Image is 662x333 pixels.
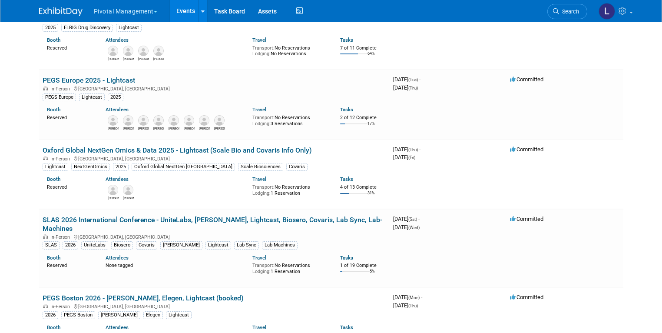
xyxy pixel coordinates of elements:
[252,324,266,330] a: Travel
[43,216,382,233] a: SLAS 2026 International Conference - UniteLabs, [PERSON_NAME], Lightcast, Biosero, Covaris, Lab S...
[153,56,164,61] div: Paul Wylie
[370,269,375,281] td: 5%
[47,113,93,121] div: Reserved
[252,107,266,113] a: Travel
[43,241,60,249] div: SLAS
[43,303,386,310] div: [GEOGRAPHIC_DATA], [GEOGRAPHIC_DATA]
[106,261,246,269] div: None tagged
[50,234,73,240] span: In-Person
[599,3,615,20] img: Leslie Pelton
[340,45,386,51] div: 7 of 11 Complete
[252,190,271,196] span: Lodging:
[123,46,133,56] img: Simon Margerison
[43,76,135,84] a: PEGS Europe 2025 - Lightcast
[138,115,149,126] img: Paul Wylie
[559,8,579,15] span: Search
[340,107,353,113] a: Tasks
[238,163,283,171] div: Scale Biosciences
[43,93,76,101] div: PEGS Europe
[108,46,118,56] img: Carrie Maynard
[108,115,118,126] img: Paul Steinberg
[199,126,210,131] div: Paul Loeffen
[252,255,266,261] a: Travel
[108,56,119,61] div: Carrie Maynard
[166,311,192,319] div: Lightcast
[510,76,543,83] span: Committed
[547,4,587,19] a: Search
[393,84,418,91] span: [DATE]
[510,146,543,153] span: Committed
[418,216,420,222] span: -
[43,86,48,90] img: In-Person Event
[367,51,375,63] td: 64%
[39,7,83,16] img: ExhibitDay
[50,304,73,310] span: In-Person
[340,115,386,121] div: 2 of 12 Complete
[510,216,543,222] span: Committed
[143,311,163,319] div: Elegen
[408,217,417,222] span: (Sat)
[47,43,93,51] div: Reserved
[408,86,418,90] span: (Thu)
[153,126,164,131] div: Simon Margerison
[393,154,415,160] span: [DATE]
[252,176,266,182] a: Travel
[108,93,123,101] div: 2025
[153,115,164,126] img: Simon Margerison
[98,311,140,319] div: [PERSON_NAME]
[43,24,58,32] div: 2025
[43,163,68,171] div: Lightcast
[47,261,93,269] div: Reserved
[47,324,60,330] a: Booth
[252,121,271,127] span: Lodging:
[47,255,60,261] a: Booth
[106,107,129,113] a: Attendees
[132,163,235,171] div: Oxford Global NextGen [GEOGRAPHIC_DATA]
[71,163,110,171] div: NextGenOmics
[47,37,60,43] a: Booth
[47,107,60,113] a: Booth
[393,216,420,222] span: [DATE]
[43,234,48,239] img: In-Person Event
[252,37,266,43] a: Travel
[340,255,353,261] a: Tasks
[340,37,353,43] a: Tasks
[160,241,202,249] div: [PERSON_NAME]
[184,115,194,126] img: Scott Brouilette
[408,147,418,152] span: (Thu)
[393,224,420,230] span: [DATE]
[419,146,420,153] span: -
[252,269,271,274] span: Lodging:
[43,304,48,308] img: In-Person Event
[123,56,134,61] div: Simon Margerison
[108,185,118,195] img: Carrie Maynard
[214,115,225,126] img: Jonathan Didier
[408,155,415,160] span: (Fri)
[408,77,418,82] span: (Tue)
[50,156,73,162] span: In-Person
[252,261,328,274] div: No Reservations 1 Reservation
[111,241,133,249] div: Biosero
[367,191,375,203] td: 31%
[367,121,375,133] td: 17%
[63,241,78,249] div: 2026
[421,294,422,300] span: -
[43,146,312,154] a: Oxford Global NextGen Omics & Data 2025 - Lightcast (Scale Bio and Covaris Info Only)
[408,295,420,300] span: (Mon)
[123,115,133,126] img: Carrie Maynard
[199,115,209,126] img: Paul Loeffen
[286,163,308,171] div: Covaris
[214,126,225,131] div: Jonathan Didier
[340,324,353,330] a: Tasks
[47,183,93,190] div: Reserved
[252,115,275,120] span: Transport:
[169,126,179,131] div: Marco Woldt
[61,24,113,32] div: ELRIG Drug Discovery
[43,233,386,240] div: [GEOGRAPHIC_DATA], [GEOGRAPHIC_DATA]
[106,324,129,330] a: Attendees
[393,294,422,300] span: [DATE]
[408,303,418,308] span: (Thu)
[108,195,119,200] div: Carrie Maynard
[169,115,179,126] img: Marco Woldt
[393,76,420,83] span: [DATE]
